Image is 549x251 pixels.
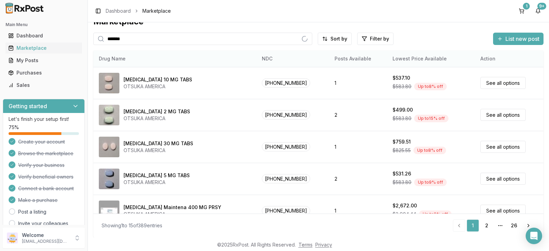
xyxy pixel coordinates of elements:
[505,35,539,43] span: List new post
[299,242,313,248] a: Terms
[8,69,79,76] div: Purchases
[315,242,332,248] a: Privacy
[493,36,544,43] a: List new post
[5,54,82,67] a: My Posts
[5,22,82,27] h2: Main Menu
[393,106,413,113] div: $499.00
[393,170,411,177] div: $531.26
[393,75,410,81] div: $537.10
[413,147,446,154] div: Up to 8 % off
[329,195,387,227] td: 1
[329,67,387,99] td: 1
[393,147,411,154] span: $825.55
[18,138,65,145] span: Create your account
[18,185,74,192] span: Connect a bank account
[3,3,47,14] img: RxPost Logo
[393,211,416,218] span: $2,904.44
[262,110,310,119] span: [PHONE_NUMBER]
[262,206,310,215] span: [PHONE_NUMBER]
[475,50,544,67] th: Action
[8,45,79,52] div: Marketplace
[124,147,193,154] div: OTSUKA AMERICA
[99,105,119,125] img: Abilify 2 MG TABS
[329,99,387,131] td: 2
[262,174,310,183] span: [PHONE_NUMBER]
[480,219,493,232] a: 2
[393,202,417,209] div: $2,672.00
[9,102,47,110] h3: Getting started
[142,8,171,14] span: Marketplace
[8,57,79,64] div: My Posts
[318,33,352,45] button: Sort by
[526,228,542,244] div: Open Intercom Messenger
[9,124,19,131] span: 75 %
[330,35,347,42] span: Sort by
[262,142,310,151] span: [PHONE_NUMBER]
[3,80,85,91] button: Sales
[329,131,387,163] td: 1
[480,109,526,121] a: See all options
[414,179,447,186] div: Up to 9 % off
[393,115,411,122] span: $583.80
[99,137,119,157] img: Abilify 30 MG TABS
[5,67,82,79] a: Purchases
[516,5,527,16] button: 1
[533,5,544,16] button: 9+
[124,108,190,115] div: [MEDICAL_DATA] 2 MG TABS
[3,55,85,66] button: My Posts
[5,42,82,54] a: Marketplace
[18,208,46,215] a: Post a listing
[480,77,526,89] a: See all options
[493,33,544,45] button: List new post
[102,222,162,229] div: Showing 1 to 15 of 389 entries
[99,201,119,221] img: Abilify Maintena 400 MG PRSY
[370,35,389,42] span: Filter by
[414,115,448,122] div: Up to 15 % off
[453,219,535,232] nav: pagination
[3,43,85,54] button: Marketplace
[522,219,535,232] a: Go to next page
[387,50,475,67] th: Lowest Price Available
[262,78,310,88] span: [PHONE_NUMBER]
[419,210,452,218] div: Up to 8 % off
[8,82,79,89] div: Sales
[3,30,85,41] button: Dashboard
[18,150,73,157] span: Browse the marketplace
[22,239,70,244] p: [EMAIL_ADDRESS][DOMAIN_NAME]
[106,8,131,14] a: Dashboard
[8,32,79,39] div: Dashboard
[480,141,526,153] a: See all options
[357,33,394,45] button: Filter by
[5,79,82,91] a: Sales
[480,205,526,217] a: See all options
[106,8,171,14] nav: breadcrumb
[537,3,546,10] div: 9+
[18,220,68,227] a: Invite your colleagues
[124,115,190,122] div: OTSUKA AMERICA
[18,173,73,180] span: Verify beneficial owners
[523,3,530,10] div: 1
[93,50,256,67] th: Drug Name
[124,204,221,211] div: [MEDICAL_DATA] Maintena 400 MG PRSY
[99,73,119,93] img: Abilify 10 MG TABS
[18,197,58,204] span: Make a purchase
[414,83,447,90] div: Up to 8 % off
[5,30,82,42] a: Dashboard
[99,169,119,189] img: Abilify 5 MG TABS
[256,50,329,67] th: NDC
[22,232,70,239] p: Welcome
[3,67,85,78] button: Purchases
[467,219,479,232] a: 1
[18,162,65,169] span: Verify your business
[9,116,79,123] p: Let's finish your setup first!
[124,83,192,90] div: OTSUKA AMERICA
[393,83,411,90] span: $583.80
[508,219,520,232] a: 26
[329,163,387,195] td: 2
[124,172,190,179] div: [MEDICAL_DATA] 5 MG TABS
[329,50,387,67] th: Posts Available
[124,76,192,83] div: [MEDICAL_DATA] 10 MG TABS
[480,173,526,185] a: See all options
[393,138,411,145] div: $759.51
